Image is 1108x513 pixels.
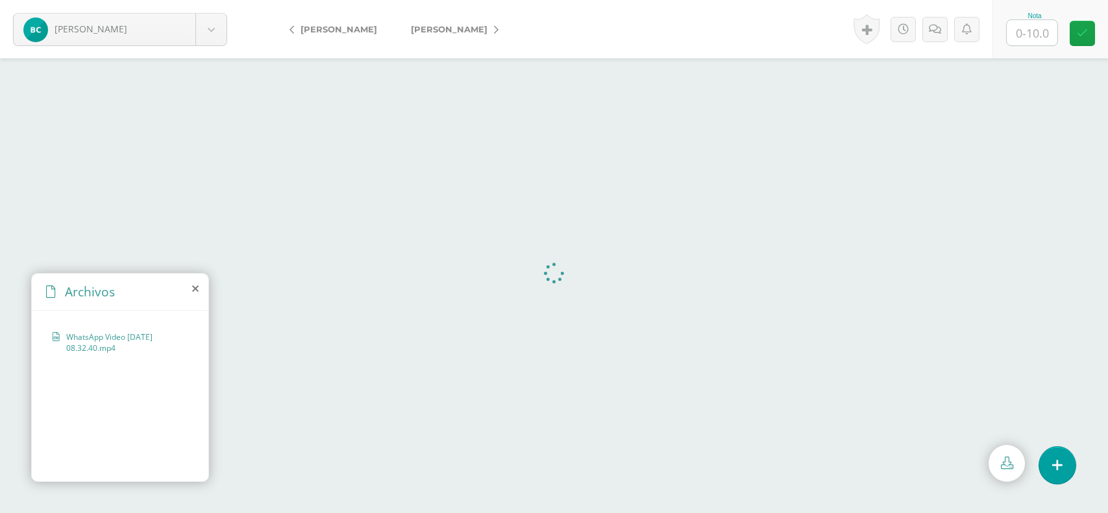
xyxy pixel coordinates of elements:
[23,18,48,42] img: d87562f954a948ddfc2c49ab76d6e29b.png
[394,14,509,45] a: [PERSON_NAME]
[1007,20,1057,45] input: 0-10.0
[279,14,394,45] a: [PERSON_NAME]
[66,331,181,353] span: WhatsApp Video [DATE] 08.32.40.mp4
[14,14,227,45] a: [PERSON_NAME]
[411,24,487,34] span: [PERSON_NAME]
[55,23,127,35] span: [PERSON_NAME]
[192,283,199,294] i: close
[301,24,377,34] span: [PERSON_NAME]
[1006,12,1063,19] div: Nota
[65,283,115,300] span: Archivos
